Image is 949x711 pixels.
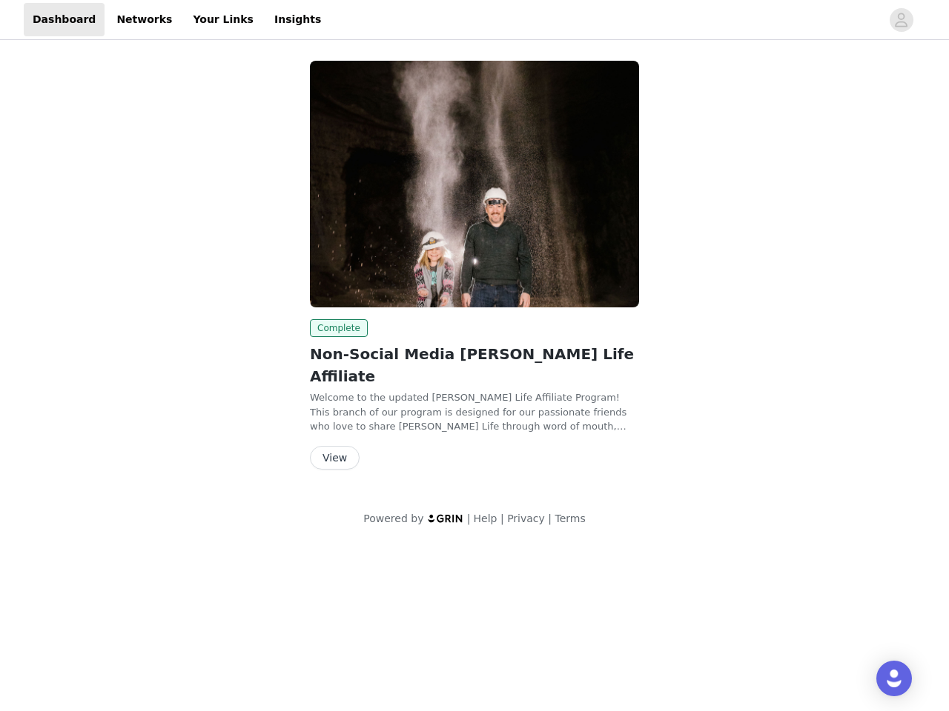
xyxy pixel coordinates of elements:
a: Insights [265,3,330,36]
button: View [310,446,360,470]
a: Privacy [507,513,545,524]
span: | [548,513,552,524]
h2: Non-Social Media [PERSON_NAME] Life Affiliate [310,343,639,387]
span: Complete [310,319,368,337]
span: | [467,513,471,524]
img: Real Salt [310,61,639,307]
img: logo [427,513,464,523]
div: Open Intercom Messenger [876,661,912,696]
a: Dashboard [24,3,105,36]
a: Help [474,513,497,524]
a: Networks [108,3,181,36]
a: Your Links [184,3,262,36]
span: Powered by [363,513,423,524]
a: View [310,453,360,464]
div: avatar [894,8,908,32]
a: Terms [555,513,585,524]
p: Welcome to the updated [PERSON_NAME] Life Affiliate Program! This branch of our program is design... [310,390,639,434]
span: | [500,513,504,524]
